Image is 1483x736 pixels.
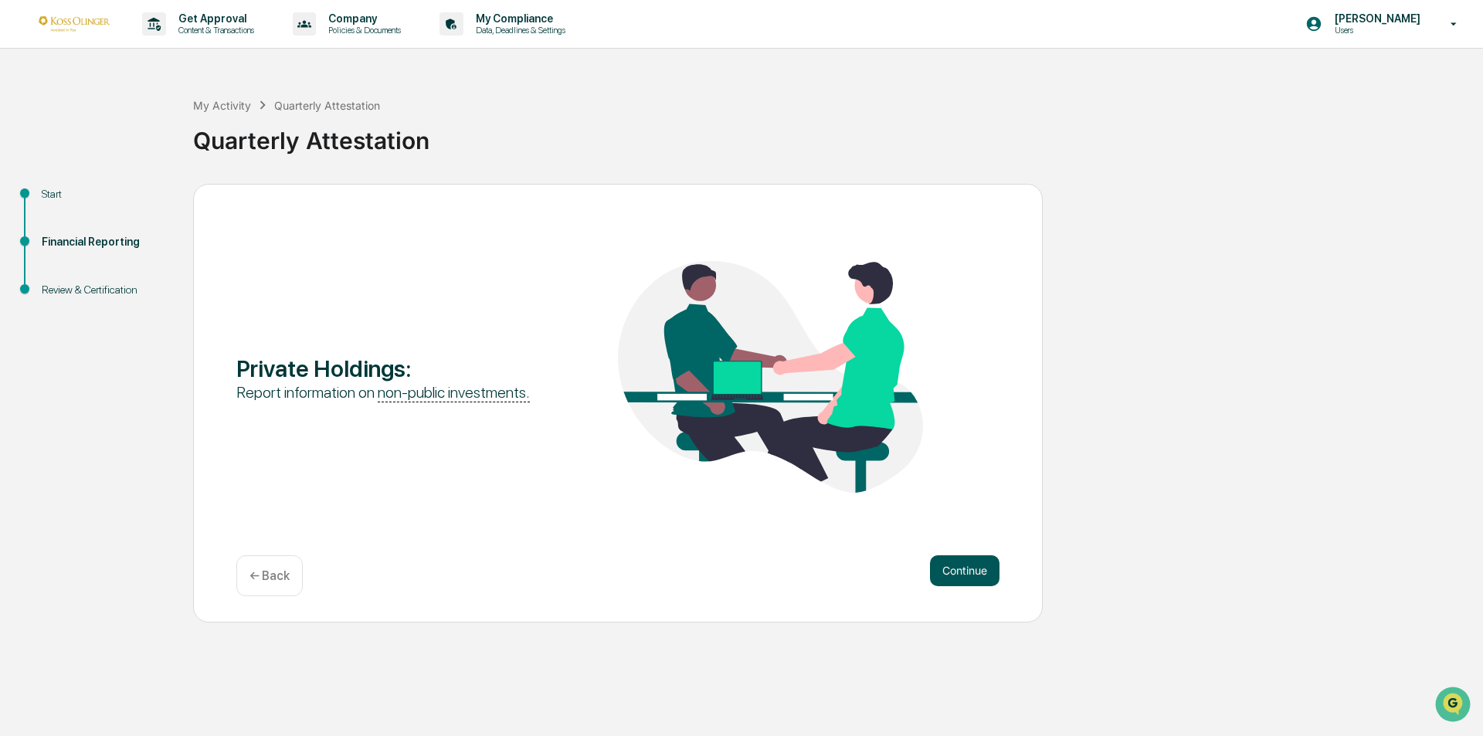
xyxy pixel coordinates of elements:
[31,195,100,210] span: Preclearance
[15,196,28,209] div: 🖐️
[166,12,262,25] p: Get Approval
[53,118,253,134] div: Start new chat
[1322,12,1428,25] p: [PERSON_NAME]
[263,123,281,141] button: Start new chat
[42,282,168,298] div: Review & Certification
[42,186,168,202] div: Start
[193,114,1475,154] div: Quarterly Attestation
[378,383,530,402] u: non-public investments.
[930,555,999,586] button: Continue
[166,25,262,36] p: Content & Transactions
[274,99,380,112] div: Quarterly Attestation
[1322,25,1428,36] p: Users
[42,234,168,250] div: Financial Reporting
[249,568,290,583] p: ← Back
[463,12,573,25] p: My Compliance
[9,188,106,216] a: 🖐️Preclearance
[154,262,187,273] span: Pylon
[618,261,923,493] img: Private Holdings
[127,195,192,210] span: Attestations
[236,354,541,382] div: Private Holdings :
[53,134,195,146] div: We're available if you need us!
[316,12,409,25] p: Company
[37,16,111,31] img: logo
[463,25,573,36] p: Data, Deadlines & Settings
[31,224,97,239] span: Data Lookup
[106,188,198,216] a: 🗄️Attestations
[193,99,251,112] div: My Activity
[109,261,187,273] a: Powered byPylon
[15,118,43,146] img: 1746055101610-c473b297-6a78-478c-a979-82029cc54cd1
[316,25,409,36] p: Policies & Documents
[236,382,541,402] div: Report information on
[15,32,281,57] p: How can we help?
[15,226,28,238] div: 🔎
[1434,685,1475,727] iframe: Open customer support
[9,218,104,246] a: 🔎Data Lookup
[112,196,124,209] div: 🗄️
